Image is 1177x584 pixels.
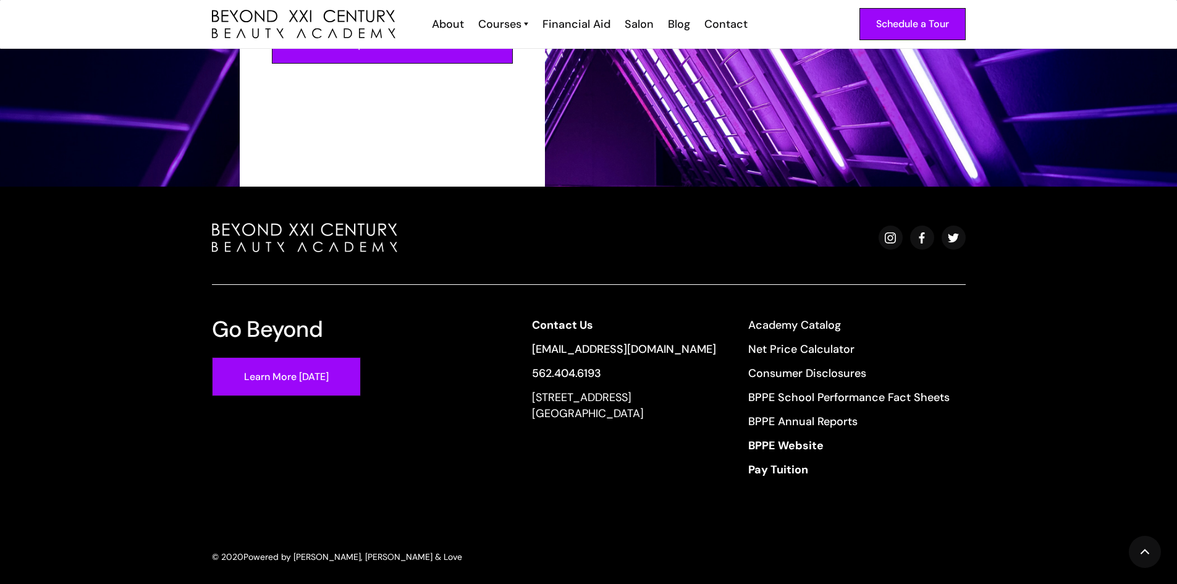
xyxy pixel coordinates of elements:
[212,10,395,39] a: home
[424,16,470,32] a: About
[704,16,748,32] div: Contact
[212,10,395,39] img: beyond 21st century beauty academy logo
[432,16,464,32] div: About
[748,413,950,430] a: BPPE Annual Reports
[748,365,950,381] a: Consumer Disclosures
[478,16,528,32] a: Courses
[532,365,716,381] a: 562.404.6193
[748,462,808,477] strong: Pay Tuition
[478,16,521,32] div: Courses
[532,317,716,333] a: Contact Us
[748,438,824,453] strong: BPPE Website
[876,16,949,32] div: Schedule a Tour
[859,8,966,40] a: Schedule a Tour
[748,389,950,405] a: BPPE School Performance Fact Sheets
[748,462,950,478] a: Pay Tuition
[542,16,610,32] div: Financial Aid
[212,357,361,396] a: Learn More [DATE]
[660,16,696,32] a: Blog
[748,317,950,333] a: Academy Catalog
[668,16,690,32] div: Blog
[212,317,323,341] h3: Go Beyond
[243,550,462,564] div: Powered by [PERSON_NAME], [PERSON_NAME] & Love
[748,438,950,454] a: BPPE Website
[532,389,716,421] div: [STREET_ADDRESS] [GEOGRAPHIC_DATA]
[696,16,754,32] a: Contact
[534,16,617,32] a: Financial Aid
[212,223,397,252] img: beyond beauty logo
[625,16,654,32] div: Salon
[532,341,716,357] a: [EMAIL_ADDRESS][DOMAIN_NAME]
[212,550,243,564] div: © 2020
[748,341,950,357] a: Net Price Calculator
[617,16,660,32] a: Salon
[532,318,593,332] strong: Contact Us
